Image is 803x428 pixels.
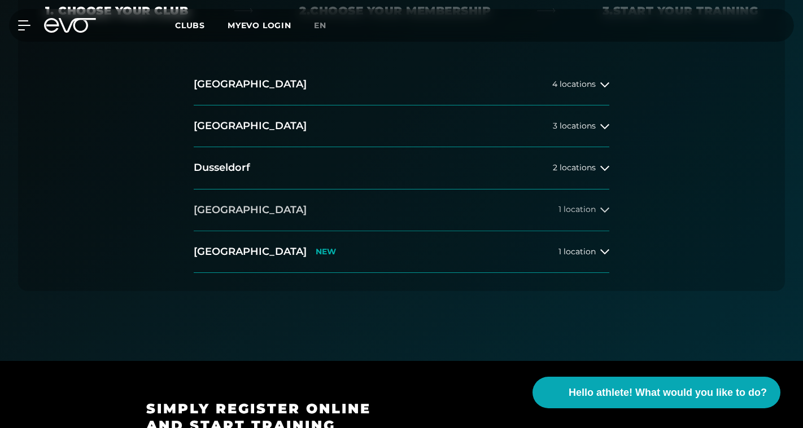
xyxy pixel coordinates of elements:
font: Hello athlete! What would you like to do? [569,387,767,398]
font: Dusseldorf [194,161,250,174]
button: [GEOGRAPHIC_DATA]3 locations [194,105,609,147]
a: Clubs [175,20,228,30]
font: location [564,204,596,214]
button: [GEOGRAPHIC_DATA]4 locations [194,64,609,105]
button: [GEOGRAPHIC_DATA]NEW1 location [194,231,609,273]
font: 1 [558,204,561,214]
font: 3 [553,121,557,131]
font: locations [560,79,596,89]
font: NEW [316,246,336,257]
font: location [564,246,596,257]
font: 2 [553,162,557,173]
font: 1 [558,246,561,257]
font: en [314,20,326,30]
font: [GEOGRAPHIC_DATA] [194,120,307,132]
font: Clubs [175,20,205,30]
font: [GEOGRAPHIC_DATA] [194,204,307,216]
font: [GEOGRAPHIC_DATA] [194,78,307,90]
font: 4 [552,79,557,89]
button: Dusseldorf2 locations [194,147,609,189]
button: Hello athlete! What would you like to do? [533,377,780,408]
a: MYEVO LOGIN [228,20,291,30]
font: locations [560,121,596,131]
a: en [314,19,340,32]
button: [GEOGRAPHIC_DATA]1 location [194,189,609,231]
font: [GEOGRAPHIC_DATA] [194,245,307,258]
font: locations [560,162,596,173]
